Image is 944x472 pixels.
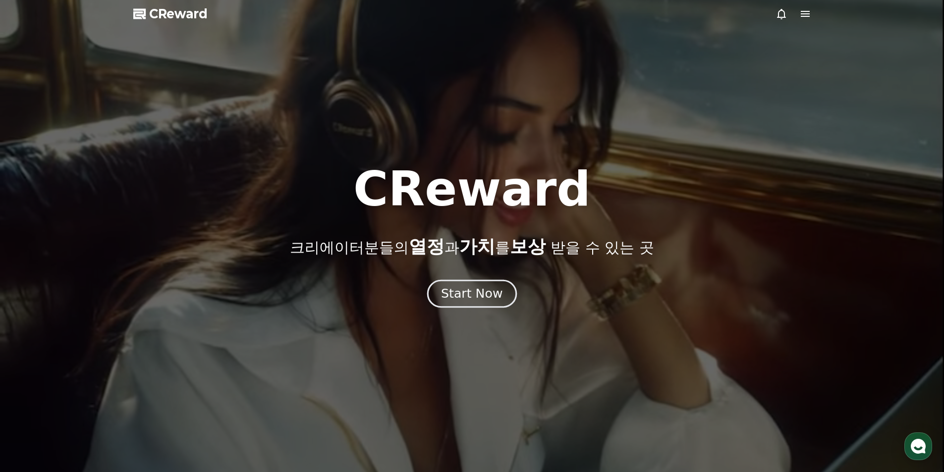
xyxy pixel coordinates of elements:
a: 설정 [128,314,190,339]
a: 홈 [3,314,65,339]
p: 크리에이터분들의 과 를 받을 수 있는 곳 [290,237,654,257]
span: 열정 [409,236,444,257]
button: Start Now [427,279,517,308]
span: CReward [149,6,208,22]
span: 홈 [31,329,37,337]
span: 대화 [91,329,103,337]
span: 보상 [510,236,546,257]
a: Start Now [429,290,515,300]
a: CReward [133,6,208,22]
span: 설정 [153,329,165,337]
div: Start Now [441,285,502,302]
a: 대화 [65,314,128,339]
span: 가치 [459,236,495,257]
h1: CReward [353,165,591,213]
